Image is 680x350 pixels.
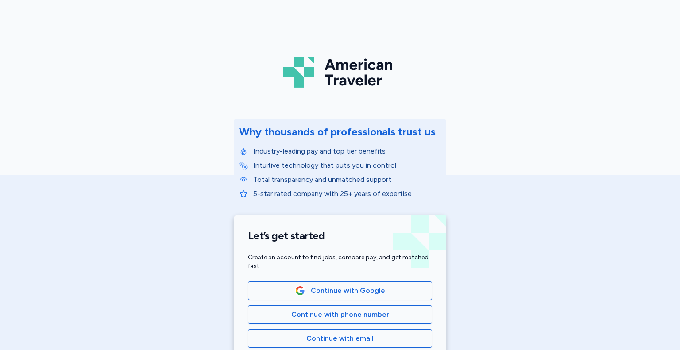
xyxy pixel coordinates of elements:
p: 5-star rated company with 25+ years of expertise [253,188,441,199]
span: Continue with phone number [291,309,389,320]
p: Industry-leading pay and top tier benefits [253,146,441,157]
h1: Let’s get started [248,229,432,242]
span: Continue with Google [311,285,385,296]
img: Google Logo [295,286,305,296]
span: Continue with email [306,333,374,344]
button: Continue with email [248,329,432,348]
button: Continue with phone number [248,305,432,324]
button: Google LogoContinue with Google [248,281,432,300]
div: Why thousands of professionals trust us [239,125,436,139]
p: Total transparency and unmatched support [253,174,441,185]
img: Logo [283,53,397,91]
p: Intuitive technology that puts you in control [253,160,441,171]
div: Create an account to find jobs, compare pay, and get matched fast [248,253,432,271]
